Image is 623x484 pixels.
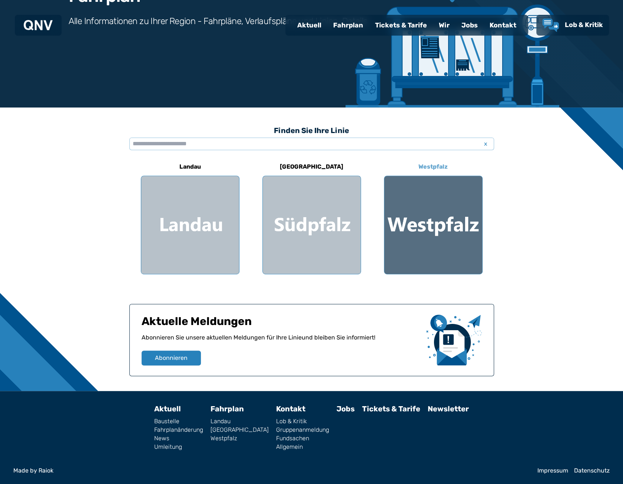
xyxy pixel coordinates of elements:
[565,21,603,29] span: Lob & Kritik
[141,158,239,274] a: Landau Region Landau
[211,427,269,433] a: [GEOGRAPHIC_DATA]
[337,404,355,413] a: Jobs
[481,139,491,148] span: x
[369,16,433,35] a: Tickets & Tarife
[154,418,203,424] a: Baustelle
[211,404,244,413] a: Fahrplan
[542,19,603,32] a: Lob & Kritik
[154,444,203,450] a: Umleitung
[154,427,203,433] a: Fahrplanänderung
[176,161,204,173] h6: Landau
[277,161,346,173] h6: [GEOGRAPHIC_DATA]
[142,351,201,365] button: Abonnieren
[276,444,329,450] a: Allgemein
[428,404,469,413] a: Newsletter
[211,418,269,424] a: Landau
[69,15,368,27] h3: Alle Informationen zu Ihrer Region - Fahrpläne, Verlaufspläne und Linien-Details
[142,333,420,351] p: Abonnieren Sie unsere aktuellen Meldungen für Ihre Linie und bleiben Sie informiert!
[276,418,329,424] a: Lob & Kritik
[211,435,269,441] a: Westpfalz
[155,354,188,362] span: Abonnieren
[142,315,420,333] h1: Aktuelle Meldungen
[433,16,455,35] a: Wir
[362,404,420,413] a: Tickets & Tarife
[262,158,361,274] a: [GEOGRAPHIC_DATA] Region Südpfalz
[455,16,484,35] a: Jobs
[129,122,494,139] h3: Finden Sie Ihre Linie
[154,435,203,441] a: News
[276,435,329,441] a: Fundsachen
[276,427,329,433] a: Gruppenanmeldung
[327,16,369,35] a: Fahrplan
[426,315,482,365] img: newsletter
[291,16,327,35] a: Aktuell
[574,468,610,474] a: Datenschutz
[415,161,451,173] h6: Westpfalz
[24,18,53,33] a: QNV Logo
[154,404,181,413] a: Aktuell
[537,468,568,474] a: Impressum
[24,20,53,30] img: QNV Logo
[384,158,483,274] a: Westpfalz Region Westpfalz
[484,16,522,35] a: Kontakt
[276,404,305,413] a: Kontakt
[13,468,531,474] a: Made by Raiok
